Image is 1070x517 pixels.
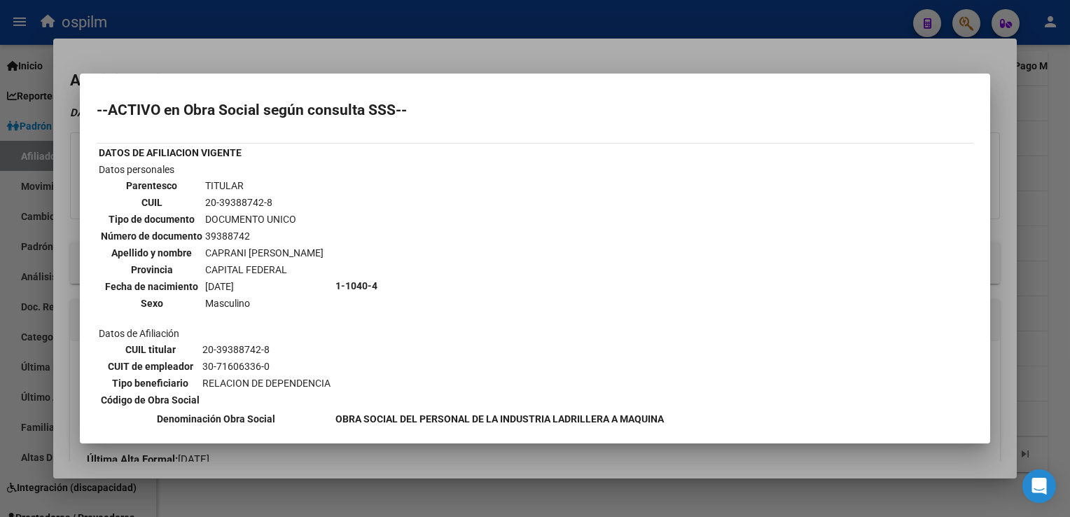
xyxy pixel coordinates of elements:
[335,280,377,291] b: 1-1040-4
[98,162,333,410] td: Datos personales Datos de Afiliación
[204,178,324,193] td: TITULAR
[100,279,203,294] th: Fecha de nacimiento
[204,279,324,294] td: [DATE]
[1022,469,1056,503] div: Open Intercom Messenger
[98,411,333,427] th: Denominación Obra Social
[100,212,203,227] th: Tipo de documento
[100,178,203,193] th: Parentesco
[100,245,203,261] th: Apellido y nombre
[204,296,324,311] td: Masculino
[204,228,324,244] td: 39388742
[202,342,331,357] td: 20-39388742-8
[100,262,203,277] th: Provincia
[100,375,200,391] th: Tipo beneficiario
[335,413,664,425] b: OBRA SOCIAL DEL PERSONAL DE LA INDUSTRIA LADRILLERA A MAQUINA
[100,228,203,244] th: Número de documento
[204,195,324,210] td: 20-39388742-8
[204,262,324,277] td: CAPITAL FEDERAL
[100,195,203,210] th: CUIL
[99,147,242,158] b: DATOS DE AFILIACION VIGENTE
[100,392,200,408] th: Código de Obra Social
[100,296,203,311] th: Sexo
[202,375,331,391] td: RELACION DE DEPENDENCIA
[204,212,324,227] td: DOCUMENTO UNICO
[202,359,331,374] td: 30-71606336-0
[100,359,200,374] th: CUIT de empleador
[204,245,324,261] td: CAPRANI [PERSON_NAME]
[100,342,200,357] th: CUIL titular
[97,103,973,117] h2: --ACTIVO en Obra Social según consulta SSS--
